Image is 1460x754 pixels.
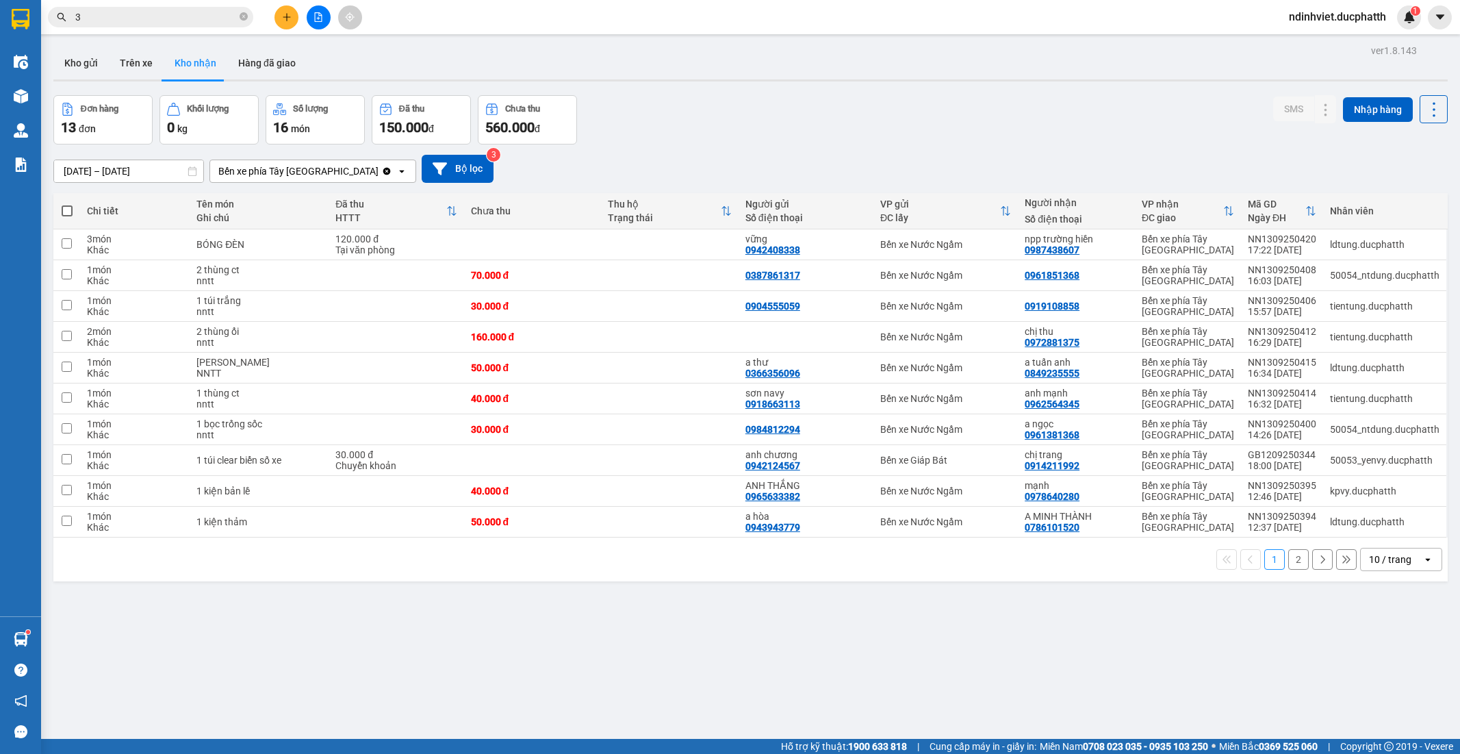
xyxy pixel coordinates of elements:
[1248,399,1316,410] div: 16:32 [DATE]
[1025,301,1079,312] div: 0919108858
[745,511,867,522] div: a hòa
[1403,11,1416,23] img: icon-new-feature
[1273,97,1314,121] button: SMS
[1212,744,1216,749] span: ⚪️
[87,337,183,348] div: Khác
[329,193,463,229] th: Toggle SortBy
[848,741,907,752] strong: 1900 633 818
[196,357,322,368] div: THUNG CATONG
[880,199,1000,210] div: VP gửi
[1330,393,1439,404] div: tientung.ducphatth
[14,725,27,738] span: message
[87,460,183,471] div: Khác
[1330,362,1439,373] div: ldtung.ducphatth
[1142,418,1234,440] div: Bến xe phía Tây [GEOGRAPHIC_DATA]
[1142,511,1234,533] div: Bến xe phía Tây [GEOGRAPHIC_DATA]
[745,244,800,255] div: 0942408338
[87,326,183,337] div: 2 món
[14,89,28,103] img: warehouse-icon
[1025,357,1128,368] div: a tuấn anh
[335,460,457,471] div: Chuyển khoản
[396,166,407,177] svg: open
[61,119,76,136] span: 13
[335,199,446,210] div: Đã thu
[1248,460,1316,471] div: 18:00 [DATE]
[1248,480,1316,491] div: NN1309250395
[1142,234,1234,255] div: Bến xe phía Tây [GEOGRAPHIC_DATA]
[87,368,183,379] div: Khác
[196,418,322,429] div: 1 bọc trống sốc
[379,119,428,136] span: 150.000
[1025,511,1128,522] div: A MINH THÀNH
[745,480,867,491] div: ANH THẮNG
[1025,480,1128,491] div: mạnh
[274,5,298,29] button: plus
[880,362,1011,373] div: Bến xe Nước Ngầm
[1025,234,1128,244] div: npp trường hiền
[1142,212,1223,223] div: ĐC giao
[14,123,28,138] img: warehouse-icon
[745,301,800,312] div: 0904555059
[109,47,164,79] button: Trên xe
[880,455,1011,466] div: Bến xe Giáp Bát
[745,234,867,244] div: vững
[1025,429,1079,440] div: 0961381368
[745,357,867,368] div: a thư
[1025,460,1079,471] div: 0914211992
[1248,212,1305,223] div: Ngày ĐH
[1040,739,1208,754] span: Miền Nam
[880,239,1011,250] div: Bến xe Nước Ngầm
[372,95,471,144] button: Đã thu150.000đ
[159,95,259,144] button: Khối lượng0kg
[1142,449,1234,471] div: Bến xe phía Tây [GEOGRAPHIC_DATA]
[1328,739,1330,754] span: |
[1278,8,1397,25] span: ndinhviet.ducphatth
[177,123,188,134] span: kg
[1330,486,1439,497] div: kpvy.ducphatth
[167,119,175,136] span: 0
[745,399,800,410] div: 0918663113
[471,331,595,342] div: 160.000 đ
[196,368,322,379] div: NNTT
[880,393,1011,404] div: Bến xe Nước Ngầm
[75,10,237,25] input: Tìm tên, số ĐT hoặc mã đơn
[338,5,362,29] button: aim
[12,9,29,29] img: logo-vxr
[1330,455,1439,466] div: 50053_yenvy.ducphatth
[1142,388,1234,410] div: Bến xe phía Tây [GEOGRAPHIC_DATA]
[880,424,1011,435] div: Bến xe Nước Ngầm
[873,193,1018,229] th: Toggle SortBy
[1083,741,1208,752] strong: 0708 023 035 - 0935 103 250
[880,270,1011,281] div: Bến xe Nước Ngầm
[218,164,379,178] div: Bến xe phía Tây [GEOGRAPHIC_DATA]
[428,123,434,134] span: đ
[1330,239,1439,250] div: ldtung.ducphatth
[1288,549,1309,570] button: 2
[1248,199,1305,210] div: Mã GD
[471,205,595,216] div: Chưa thu
[335,449,457,460] div: 30.000 đ
[87,429,183,440] div: Khác
[291,123,310,134] span: món
[87,264,183,275] div: 1 món
[87,399,183,410] div: Khác
[471,362,595,373] div: 50.000 đ
[880,486,1011,497] div: Bến xe Nước Ngầm
[1248,511,1316,522] div: NN1309250394
[1142,326,1234,348] div: Bến xe phía Tây [GEOGRAPHIC_DATA]
[880,212,1000,223] div: ĐC lấy
[87,418,183,429] div: 1 món
[282,12,292,22] span: plus
[14,664,27,677] span: question-circle
[196,399,322,410] div: nntt
[307,5,331,29] button: file-add
[1025,197,1128,208] div: Người nhận
[26,630,30,634] sup: 1
[79,123,96,134] span: đơn
[1413,6,1418,16] span: 1
[196,516,322,527] div: 1 kiện thảm
[1025,244,1079,255] div: 0987438607
[1025,449,1128,460] div: chị trang
[381,166,392,177] svg: Clear value
[745,522,800,533] div: 0943943779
